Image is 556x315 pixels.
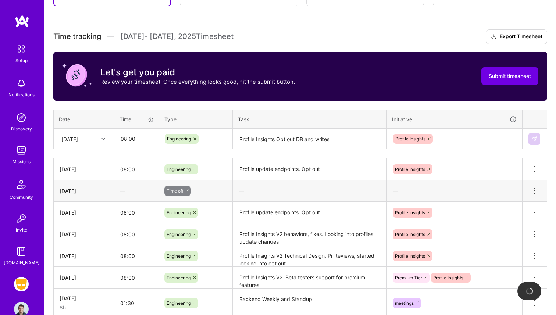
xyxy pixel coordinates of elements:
[8,91,35,99] div: Notifications
[14,76,29,91] img: bell
[167,300,191,306] span: Engineering
[53,32,101,41] span: Time tracking
[100,78,295,86] p: Review your timesheet. Once everything looks good, hit the submit button.
[395,300,414,306] span: meetings
[234,224,386,244] textarea: Profile Insights V2 behaviors, fixes. Looking into profiles update changes
[481,67,538,85] button: Submit timesheet
[10,193,33,201] div: Community
[15,15,29,28] img: logo
[120,115,154,123] div: Time
[60,187,108,195] div: [DATE]
[120,32,234,41] span: [DATE] - [DATE] , 2025 Timesheet
[11,125,32,133] div: Discovery
[234,129,386,149] textarea: Profile Insights Opt out DB and writes
[114,246,159,266] input: HH:MM
[12,277,31,291] a: Grindr: Mobile + BE + Cloud
[167,210,191,215] span: Engineering
[14,41,29,57] img: setup
[60,165,108,173] div: [DATE]
[234,159,386,180] textarea: Profile update endpoints. Opt out
[167,253,191,259] span: Engineering
[60,274,108,282] div: [DATE]
[489,72,531,80] span: Submit timesheet
[114,181,159,201] div: —
[14,277,29,291] img: Grindr: Mobile + BE + Cloud
[60,230,108,238] div: [DATE]
[395,275,422,280] span: Premium Tier
[4,259,39,266] div: [DOMAIN_NAME]
[167,232,191,237] span: Engineering
[167,188,183,194] span: Time off
[14,211,29,226] img: Invite
[167,167,191,172] span: Engineering
[433,275,463,280] span: Profile Insights
[395,210,425,215] span: Profile Insights
[114,203,159,222] input: HH:MM
[491,33,497,41] i: icon Download
[114,225,159,244] input: HH:MM
[234,268,386,288] textarea: Profile Insights V2. Beta testers support for premium features
[14,143,29,158] img: teamwork
[100,67,295,78] h3: Let's get you paid
[13,176,30,193] img: Community
[486,29,547,44] button: Export Timesheet
[528,133,541,145] div: null
[114,293,159,313] input: HH:MM
[115,129,158,148] input: HH:MM
[387,181,522,201] div: —
[60,304,108,311] div: 8h
[233,181,386,201] div: —
[101,137,105,141] i: icon Chevron
[60,252,108,260] div: [DATE]
[60,294,108,302] div: [DATE]
[15,57,28,64] div: Setup
[524,286,535,296] img: loading
[61,135,78,143] div: [DATE]
[392,115,517,124] div: Initiative
[395,253,425,259] span: Profile Insights
[14,244,29,259] img: guide book
[233,110,387,129] th: Task
[395,136,425,142] span: Profile Insights
[167,275,191,280] span: Engineering
[234,203,386,223] textarea: Profile update endpoints. Opt out
[114,268,159,287] input: HH:MM
[234,246,386,266] textarea: Profile Insights V2 Technical Design. Pr Reviews, started looking into opt out
[13,158,31,165] div: Missions
[62,61,92,90] img: coin
[395,232,425,237] span: Profile Insights
[167,136,191,142] span: Engineering
[114,160,159,179] input: HH:MM
[14,110,29,125] img: discovery
[54,110,114,129] th: Date
[159,110,233,129] th: Type
[395,167,425,172] span: Profile Insights
[60,209,108,216] div: [DATE]
[16,226,27,234] div: Invite
[531,136,537,142] img: Submit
